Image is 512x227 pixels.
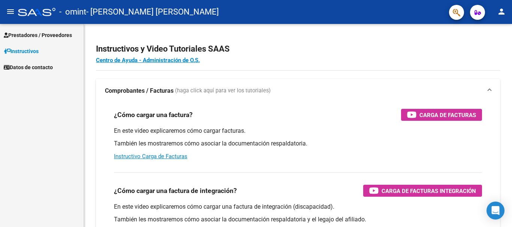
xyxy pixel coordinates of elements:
p: También les mostraremos cómo asociar la documentación respaldatoria y el legajo del afiliado. [114,215,482,224]
p: En este video explicaremos cómo cargar facturas. [114,127,482,135]
span: - [PERSON_NAME] [PERSON_NAME] [86,4,219,20]
button: Carga de Facturas [401,109,482,121]
h2: Instructivos y Video Tutoriales SAAS [96,42,500,56]
strong: Comprobantes / Facturas [105,87,174,95]
h3: ¿Cómo cargar una factura? [114,110,193,120]
span: Instructivos [4,47,39,55]
mat-icon: menu [6,7,15,16]
div: Open Intercom Messenger [487,202,505,220]
span: Prestadores / Proveedores [4,31,72,39]
mat-expansion-panel-header: Comprobantes / Facturas (haga click aquí para ver los tutoriales) [96,79,500,103]
a: Instructivo Carga de Facturas [114,153,187,160]
button: Carga de Facturas Integración [363,185,482,197]
mat-icon: person [497,7,506,16]
span: Datos de contacto [4,63,53,71]
p: En este video explicaremos cómo cargar una factura de integración (discapacidad). [114,203,482,211]
span: (haga click aquí para ver los tutoriales) [175,87,271,95]
h3: ¿Cómo cargar una factura de integración? [114,185,237,196]
p: También les mostraremos cómo asociar la documentación respaldatoria. [114,139,482,148]
span: Carga de Facturas [419,110,476,120]
span: Carga de Facturas Integración [382,186,476,196]
a: Centro de Ayuda - Administración de O.S. [96,57,200,64]
span: - omint [59,4,86,20]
